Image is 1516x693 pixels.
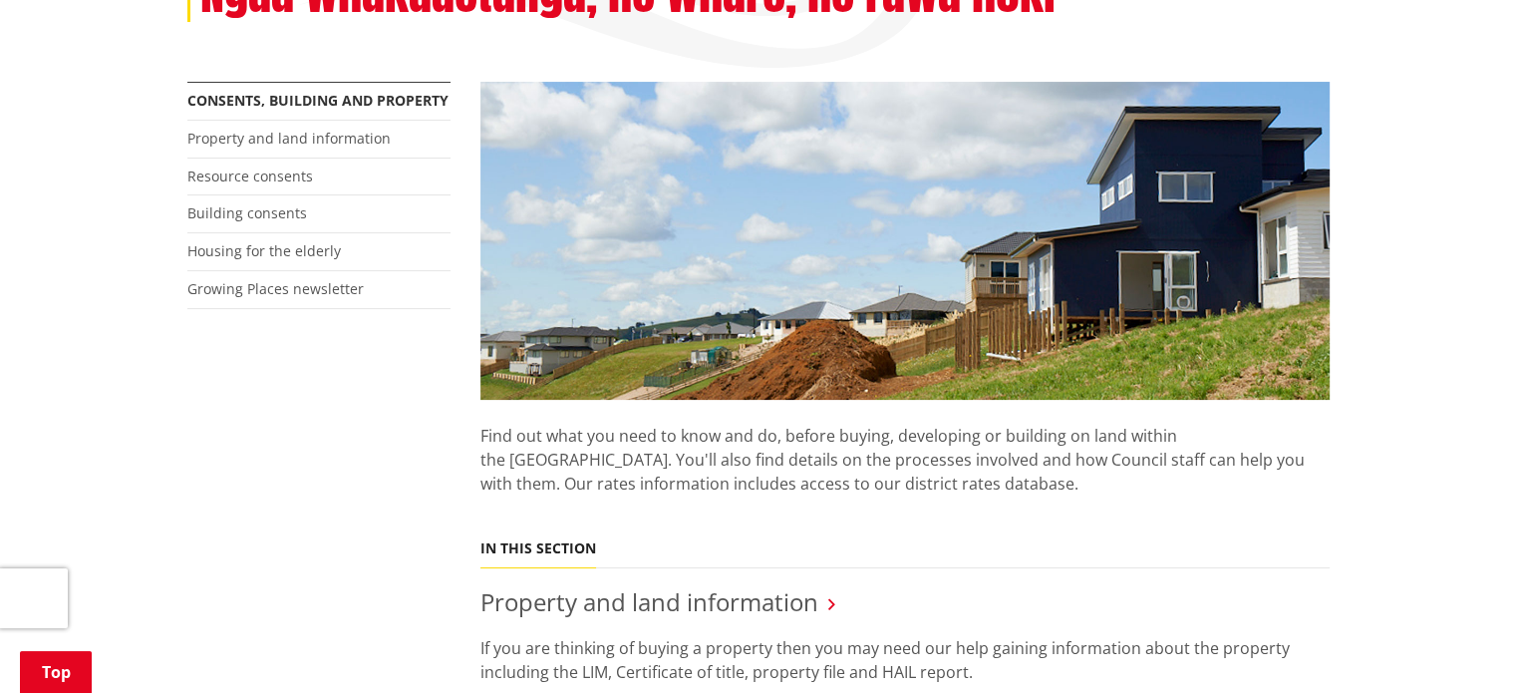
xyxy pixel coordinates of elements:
a: Building consents [187,203,307,222]
img: Land-and-property-landscape [480,82,1330,401]
a: Top [20,651,92,693]
p: Find out what you need to know and do, before buying, developing or building on land within the [... [480,400,1330,520]
h5: In this section [480,540,596,557]
iframe: Messenger Launcher [1424,609,1496,681]
a: Consents, building and property [187,91,449,110]
a: Housing for the elderly [187,241,341,260]
a: Growing Places newsletter [187,279,364,298]
a: Resource consents [187,167,313,185]
p: If you are thinking of buying a property then you may need our help gaining information about the... [480,636,1330,684]
a: Property and land information [187,129,391,148]
a: Property and land information [480,585,818,618]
